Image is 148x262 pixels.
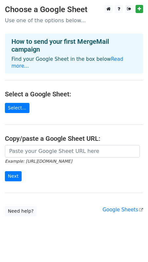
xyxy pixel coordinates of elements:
[102,207,143,213] a: Google Sheets
[5,17,143,24] p: Use one of the options below...
[5,103,29,113] a: Select...
[5,5,143,14] h3: Choose a Google Sheet
[11,56,137,70] p: Find your Google Sheet in the box below
[5,171,22,181] input: Next
[11,56,123,69] a: Read more...
[5,159,72,164] small: Example: [URL][DOMAIN_NAME]
[5,145,140,157] input: Paste your Google Sheet URL here
[5,206,37,216] a: Need help?
[5,90,143,98] h4: Select a Google Sheet:
[5,135,143,142] h4: Copy/paste a Google Sheet URL:
[11,38,137,53] h4: How to send your first MergeMail campaign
